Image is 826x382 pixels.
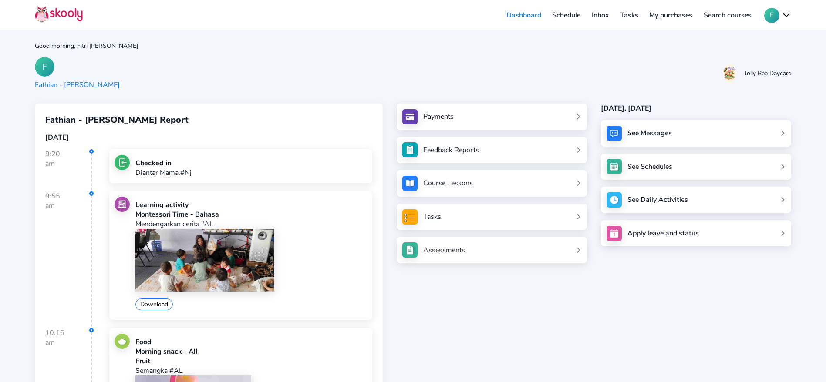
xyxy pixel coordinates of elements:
[586,8,614,22] a: Inbox
[402,142,418,157] img: see_atten.jpg
[402,176,581,191] a: Course Lessons
[614,8,644,22] a: Tasks
[45,114,189,126] span: Fathian - [PERSON_NAME] Report
[35,57,54,77] div: F
[764,8,791,23] button: Fchevron down outline
[35,42,791,50] div: Good morning, Fitri [PERSON_NAME]
[135,158,192,168] div: Checked in
[644,8,698,22] a: My purchases
[627,195,688,204] div: See Daily Activities
[135,366,329,375] p: Semangka #AL
[607,226,622,241] img: apply_leave.jpg
[135,219,367,229] p: Mendengarkan cerita "AL
[601,154,791,180] a: See Schedules
[35,6,83,23] img: Skooly
[115,155,130,170] img: checkin.jpg
[745,69,791,77] div: Jolly Bee Daycare
[115,334,130,349] img: food.jpg
[402,209,581,225] a: Tasks
[45,338,91,347] div: am
[135,337,329,347] div: Food
[627,162,672,171] div: See Schedules
[45,201,91,211] div: am
[402,142,581,157] a: Feedback Reports
[45,159,91,168] div: am
[607,192,622,208] img: activity.jpg
[601,187,791,213] a: See Daily Activities
[423,112,454,121] div: Payments
[402,109,581,124] a: Payments
[45,133,372,142] div: [DATE]
[501,8,547,22] a: Dashboard
[423,178,473,188] div: Course Lessons
[423,245,465,255] div: Assessments
[607,126,622,141] img: messages.jpg
[135,347,329,356] div: Morning snack - All
[135,168,192,178] p: Diantar Mama.#Nj
[135,356,329,366] div: Fruit
[723,64,736,83] img: 20201103140951286199961659839494hYz471L5eL1FsRFsP4.jpg
[45,191,92,327] div: 9:55
[601,220,791,247] a: Apply leave and status
[115,197,130,212] img: learning.jpg
[402,209,418,225] img: tasksForMpWeb.png
[698,8,757,22] a: Search courses
[423,212,441,221] div: Tasks
[423,145,479,155] div: Feedback Reports
[135,298,173,310] button: Download
[402,242,581,258] a: Assessments
[601,104,791,113] div: [DATE], [DATE]
[135,210,367,219] div: Montessori Time - Bahasa
[607,159,622,174] img: schedule.jpg
[627,128,672,138] div: See Messages
[45,149,92,190] div: 9:20
[402,242,418,258] img: assessments.jpg
[35,80,120,90] div: Fathian - [PERSON_NAME]
[402,176,418,191] img: courses.jpg
[547,8,587,22] a: Schedule
[627,228,699,238] div: Apply leave and status
[135,229,274,291] img: 202412070848115500931045662322111429528484446419202508210256122372428417926222.jpg
[402,109,418,124] img: payments.jpg
[135,200,367,210] div: Learning activity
